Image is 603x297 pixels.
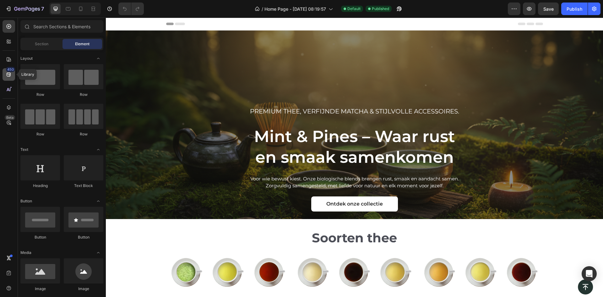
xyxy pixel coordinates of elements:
[143,234,184,276] a: Image Title
[313,234,355,276] a: Image Title
[20,286,60,292] div: Image
[64,131,103,137] div: Row
[139,108,359,151] h1: Mint & Pines – Waar rust en smaak samenkomen
[93,248,103,258] span: Toggle open
[228,234,269,276] a: Image Title
[582,266,597,281] div: Open Intercom Messenger
[139,89,358,98] p: Premium thee, verfijnde matcha & stijlvolle accessoires.
[60,234,102,276] a: Image Title
[538,3,559,15] button: Save
[20,198,32,204] span: Button
[347,6,361,12] span: Default
[118,3,144,15] div: Undo/Redo
[269,234,311,276] a: Image Title
[93,53,103,63] span: Toggle open
[64,286,103,292] div: Image
[93,145,103,155] span: Toggle open
[264,6,326,12] span: Home Page - [DATE] 08:19:57
[143,234,184,276] img: Alt Image
[6,67,15,72] div: 450
[269,234,311,276] img: Alt Image
[20,183,60,189] div: Heading
[41,5,44,13] p: 7
[75,41,90,47] span: Element
[20,147,28,152] span: Text
[20,234,60,240] div: Button
[20,20,103,33] input: Search Sections & Elements
[561,3,588,15] button: Publish
[262,6,263,12] span: /
[228,234,269,276] img: Alt Image
[20,131,60,137] div: Row
[354,234,396,276] a: Image Title
[20,250,31,256] span: Media
[3,3,47,15] button: 7
[101,234,143,276] a: Image Title
[64,234,103,240] div: Button
[205,179,292,194] a: Ontdek onze collectie
[5,115,15,120] div: Beta
[187,234,228,276] a: Image Title
[396,234,437,276] a: Image Title
[187,234,228,276] img: Alt Image
[567,6,582,12] div: Publish
[372,6,389,12] span: Published
[101,234,143,276] img: Alt Image
[139,158,358,172] p: Voor wie bewust kiest. Onze biologische blends brengen rust, smaak en aandacht samen. Zorgvuldig ...
[64,183,103,189] div: Text Block
[35,41,48,47] span: Section
[354,234,396,276] img: Alt Image
[20,92,60,97] div: Row
[396,234,437,276] img: Alt Image
[64,92,103,97] div: Row
[106,18,603,297] iframe: Design area
[20,56,33,61] span: Layout
[543,6,554,12] span: Save
[206,212,291,228] strong: Soorten thee
[220,183,277,190] p: Ontdek onze collectie
[93,196,103,206] span: Toggle open
[313,234,355,276] img: Alt Image
[60,234,102,276] img: Alt Image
